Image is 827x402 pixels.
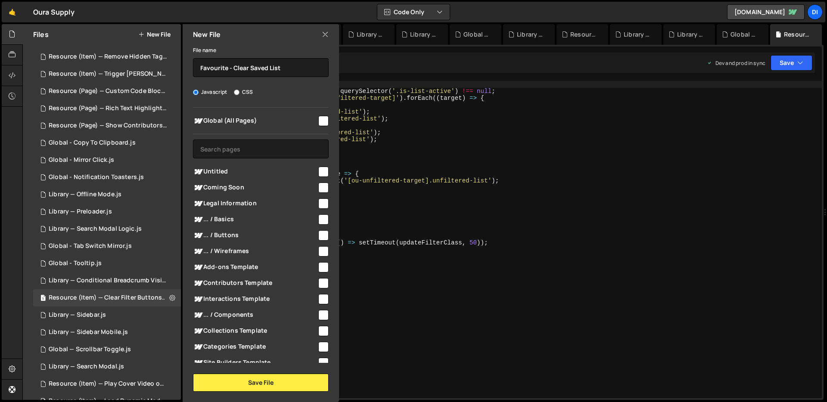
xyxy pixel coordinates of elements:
div: 14937/44582.js [33,134,181,152]
label: File name [193,46,216,55]
div: 14937/43515.js [33,65,184,83]
input: Search pages [193,139,329,158]
input: Javascript [193,90,199,95]
div: 14937/44585.js [33,169,181,186]
div: Resource (Item) — Trigger [PERSON_NAME] on Save.js [49,70,168,78]
div: Resource (Item) — Clear Filter Buttons.js [784,30,811,39]
div: Global - Notification Toasters.js [49,173,144,181]
div: 14937/44586.js [33,186,181,203]
span: ... / Wireframes [193,246,317,257]
button: Code Only [377,4,450,20]
div: 14937/43376.js [33,289,184,306]
span: ... / Components [193,310,317,320]
div: 14937/44562.js [33,255,181,272]
div: 14937/43535.js [33,48,184,65]
div: 14937/44194.js [33,117,184,134]
div: 14937/44170.js [33,272,184,289]
label: Javascript [193,88,227,96]
div: Library — Search Modal Logic.js [517,30,544,39]
div: 14937/39947.js [33,341,181,358]
div: Global - Copy To Clipboard.js [49,139,136,147]
div: Library — Search Modal Logic.js [49,225,142,233]
div: 14937/44593.js [33,324,181,341]
div: Global - Tooltip.js [49,260,102,267]
span: ... / Basics [193,214,317,225]
span: Add-ons Template [193,262,317,272]
div: 14937/43958.js [33,203,181,220]
a: Di [807,4,823,20]
button: Save File [193,374,329,392]
input: CSS [234,90,239,95]
div: Resource (Item) — Play Cover Video on Hover.js [49,380,168,388]
div: Global - Mirror Click.js [49,156,114,164]
div: Library — Theme Toggle.js [357,30,384,39]
div: 14937/38901.js [33,375,184,393]
span: Contributors Template [193,278,317,288]
div: Library — Offline Mode.js [49,191,121,198]
div: 14937/44597.js [33,100,184,117]
span: Site Builders Template [193,358,317,368]
div: Global — Scrollbar Toggle.js [49,346,131,353]
span: Categories Template [193,342,317,352]
div: Library — Search Modal.js [49,363,124,371]
div: Library — Conditional Breadcrumb Visibility.js [49,277,168,284]
div: Global - Tab Switch Mirror.js [463,30,491,39]
div: Resource (Page) — Rich Text Highlight Pill.js [570,30,598,39]
div: Library — Sidebar.js [49,311,106,319]
span: ... / Buttons [193,230,317,241]
div: Library — Preloader.js [49,208,112,216]
span: Untitled [193,167,317,177]
div: Library — Sidebar.js [410,30,438,39]
input: Name [193,58,329,77]
a: 🤙 [2,2,23,22]
label: CSS [234,88,253,96]
div: Resource (Page) — Custom Code Block Setup.js [49,87,168,95]
div: 14937/44851.js [33,220,181,238]
div: Resource (Page) — Show Contributors Name.js [49,122,168,130]
div: Global - Notification Toasters.js [731,30,758,39]
button: New File [138,31,171,38]
h2: Files [33,30,49,39]
span: Interactions Template [193,294,317,304]
span: Legal Information [193,198,317,209]
span: 1 [40,295,46,302]
a: [DOMAIN_NAME] [727,4,805,20]
div: 14937/44281.js [33,83,184,100]
div: 14937/44975.js [33,238,181,255]
div: 14937/38913.js [33,358,181,375]
span: Collections Template [193,326,317,336]
div: Oura Supply [33,7,75,17]
div: Library — Offline Mode.js [677,30,705,39]
div: Library — Sidebar Mobile.js [49,328,128,336]
div: Global - Tab Switch Mirror.js [49,242,132,250]
h2: New File [193,30,221,39]
span: Global (All Pages) [193,116,317,126]
div: Resource (Item) — Remove Hidden Tags on Load.js [49,53,168,61]
div: 14937/45352.js [33,306,181,324]
button: Save [771,55,812,71]
span: Coming Soon [193,182,317,193]
div: Dev and prod in sync [707,59,765,67]
div: Library — Sidebar Mobile.js [624,30,651,39]
div: Resource (Item) — Clear Filter Buttons.js [49,294,168,302]
div: 14937/44471.js [33,152,181,169]
div: Resource (Page) — Rich Text Highlight Pill.js [49,105,168,112]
